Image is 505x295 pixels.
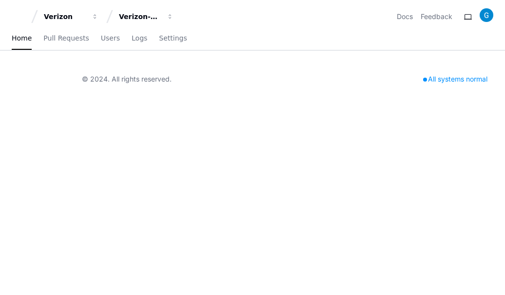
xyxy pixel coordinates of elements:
[101,27,120,50] a: Users
[44,12,86,21] div: Verizon
[43,35,89,41] span: Pull Requests
[101,35,120,41] span: Users
[12,27,32,50] a: Home
[480,8,493,22] img: ACg8ocLgD4B0PbMnFCRezSs6CxZErLn06tF4Svvl2GU3TFAxQEAh9w=s96-c
[159,35,187,41] span: Settings
[40,8,102,25] button: Verizon
[115,8,177,25] button: Verizon-Clarify-Customer-Management
[159,27,187,50] a: Settings
[12,35,32,41] span: Home
[417,72,493,86] div: All systems normal
[43,27,89,50] a: Pull Requests
[421,12,452,21] button: Feedback
[119,12,161,21] div: Verizon-Clarify-Customer-Management
[82,74,172,84] div: © 2024. All rights reserved.
[132,27,147,50] a: Logs
[397,12,413,21] a: Docs
[132,35,147,41] span: Logs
